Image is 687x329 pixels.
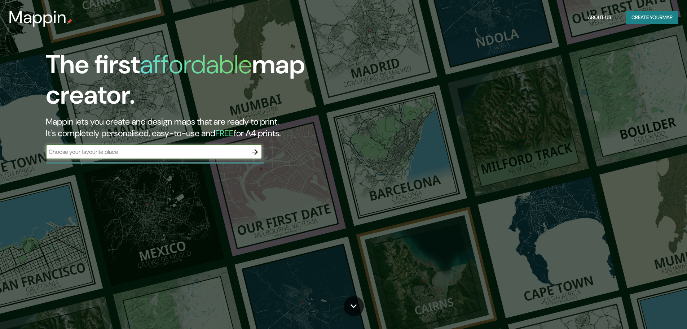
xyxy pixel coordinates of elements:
[585,11,614,24] button: About Us
[626,11,678,24] button: Create yourmap
[9,7,67,27] h3: Mappin
[215,127,234,139] h5: FREE
[67,19,72,25] img: mappin-pin
[46,116,389,139] h2: Mappin lets you create and design maps that are ready to print. It's completely personalised, eas...
[46,148,248,156] input: Choose your favourite place
[140,48,252,81] h1: affordable
[46,49,389,116] h1: The first map creator.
